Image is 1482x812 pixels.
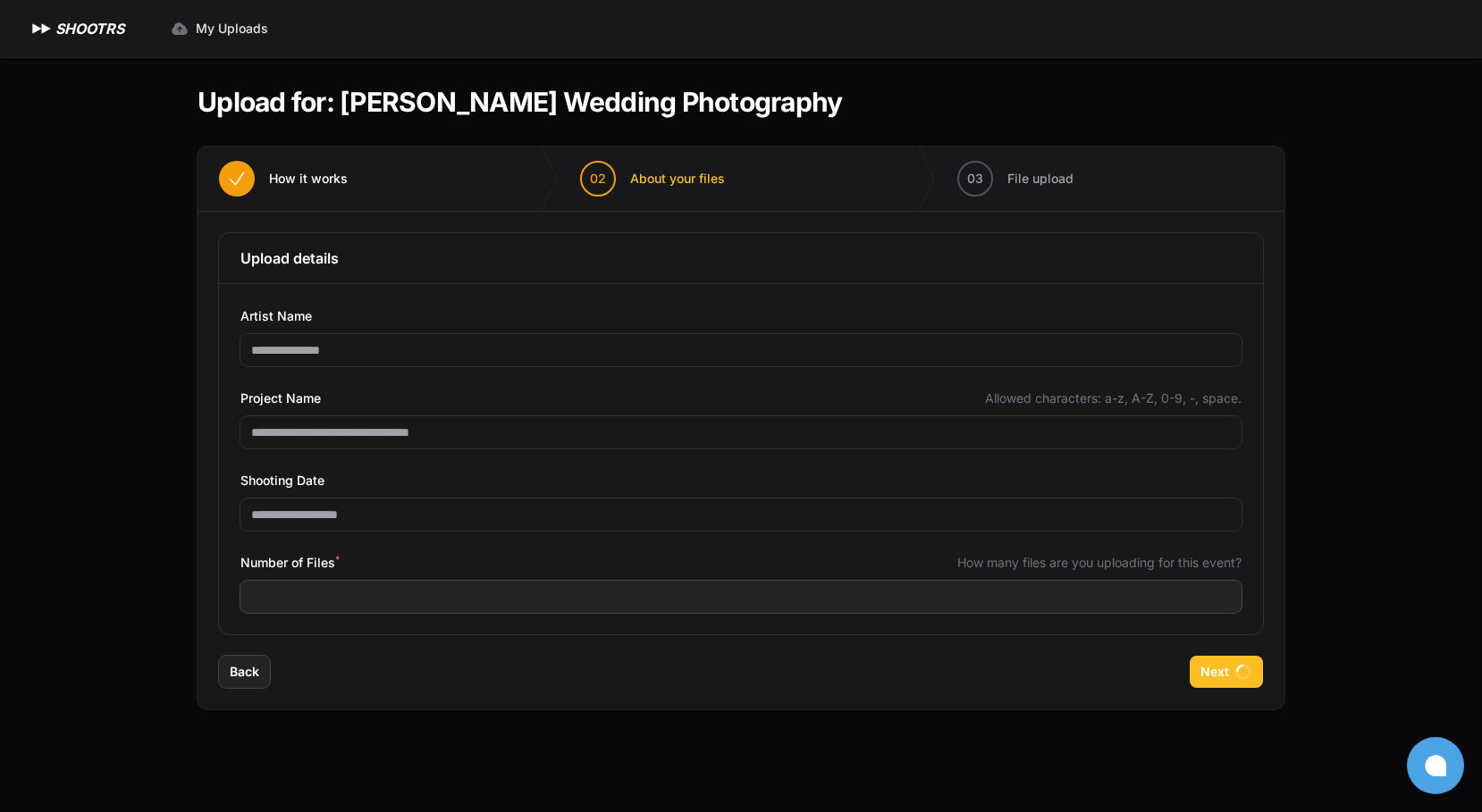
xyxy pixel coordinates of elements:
span: Back [230,663,259,681]
a: My Uploads [160,13,279,45]
span: My Uploads [196,20,268,38]
span: How many files are you uploading for this event? [957,554,1242,572]
button: How it works [198,146,369,211]
span: How it works [269,170,348,188]
h1: SHOOTRS [55,18,124,39]
span: Next [1200,663,1229,681]
button: 03 File upload [936,146,1095,211]
span: File upload [1007,170,1074,188]
h1: Upload for: [PERSON_NAME] Wedding Photography [198,86,842,118]
img: SHOOTRS [29,18,55,39]
span: Number of Files [240,552,340,573]
a: SHOOTRS SHOOTRS [29,18,124,39]
span: Allowed characters: a-z, A-Z, 0-9, -, space. [985,389,1242,407]
button: 02 About your files [559,146,746,211]
h3: Upload details [240,247,1242,269]
button: Next [1190,656,1263,688]
span: Project Name [240,388,321,409]
span: 02 [590,170,606,188]
span: Artist Name [240,306,312,327]
button: Open chat window [1407,737,1464,794]
span: About your files [630,170,725,188]
span: Shooting Date [240,470,324,491]
span: 03 [967,170,983,188]
button: Back [219,656,270,688]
